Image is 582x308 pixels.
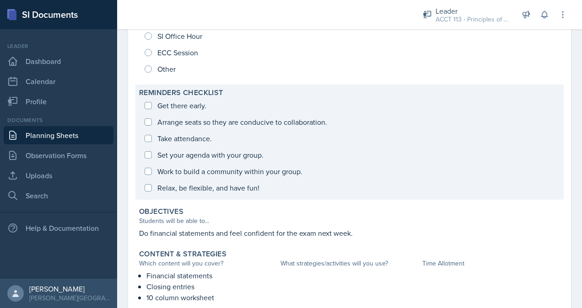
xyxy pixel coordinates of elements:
div: Time Allotment [422,259,560,268]
a: Dashboard [4,52,113,70]
div: What strategies/activities will you use? [280,259,418,268]
a: Planning Sheets [4,126,113,144]
label: Objectives [139,207,183,216]
div: [PERSON_NAME][GEOGRAPHIC_DATA] [29,293,110,303]
div: Students will be able to... [139,216,560,226]
div: Help & Documentation [4,219,113,237]
div: Documents [4,116,113,124]
div: ACCT 113 - Principles of Accounting I / Fall 2025 [436,15,509,24]
div: Leader [436,5,509,16]
a: Observation Forms [4,146,113,165]
div: [PERSON_NAME] [29,284,110,293]
label: Reminders Checklist [139,88,223,97]
p: Do financial statements and feel confident for the exam next week. [139,228,560,239]
a: Calendar [4,72,113,90]
div: Which content will you cover? [139,259,277,268]
a: Search [4,186,113,205]
a: Profile [4,92,113,111]
label: Content & Strategies [139,250,226,259]
div: Leader [4,42,113,50]
p: Closing entries [146,281,277,292]
p: 10 column worksheet [146,292,277,303]
p: Financial statements [146,270,277,281]
a: Uploads [4,166,113,185]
